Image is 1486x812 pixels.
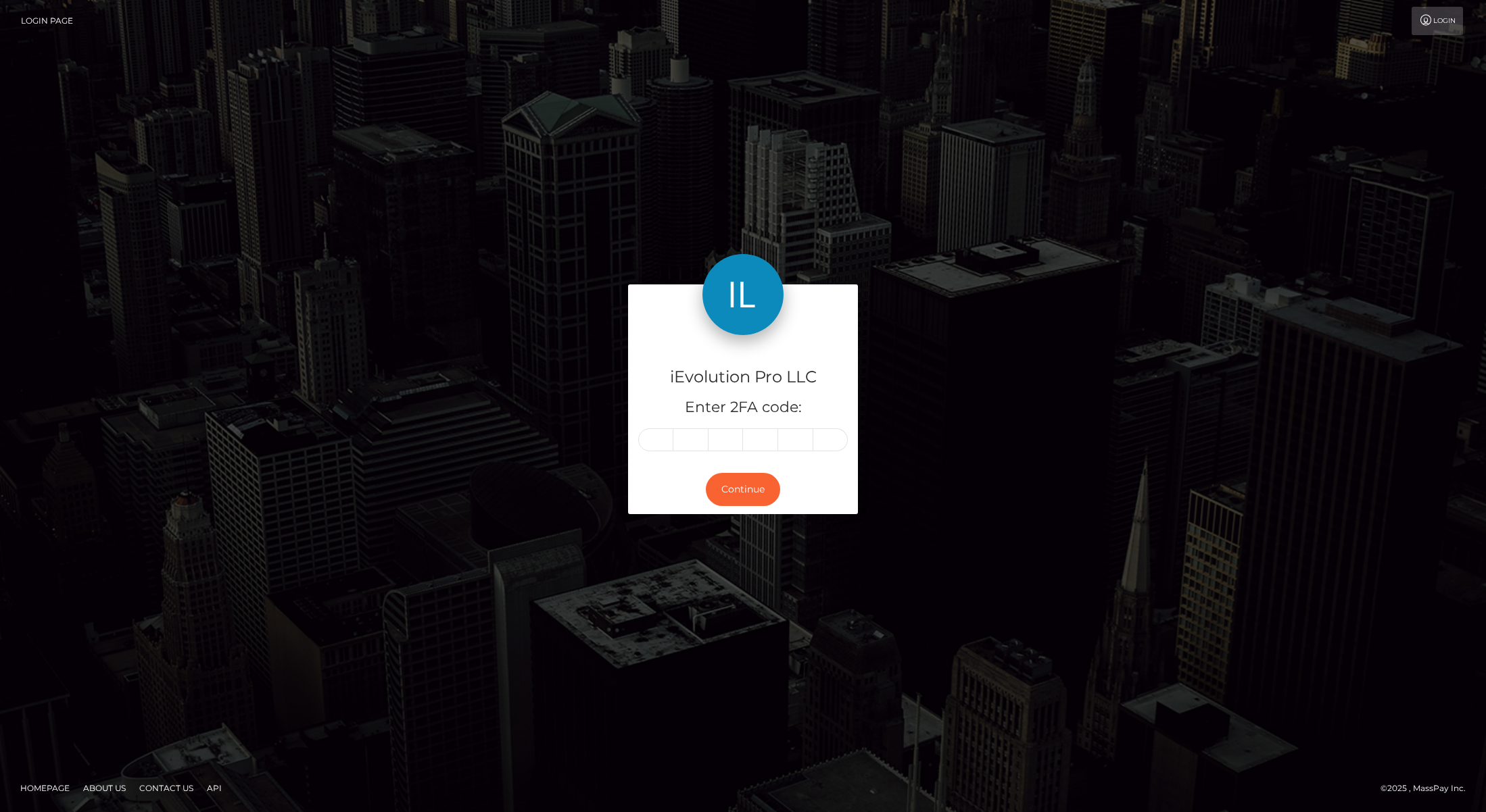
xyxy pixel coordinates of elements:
a: API [201,778,227,798]
h5: Enter 2FA code: [638,397,848,418]
a: About Us [78,778,131,798]
h4: iEvolution Pro LLC [638,365,848,389]
a: Login Page [21,7,73,35]
button: Continue [706,473,780,506]
div: © 2025 , MassPay Inc. [1381,781,1476,796]
img: iEvolution Pro LLC [702,254,784,335]
a: Contact Us [134,778,199,798]
a: Login [1412,7,1463,35]
a: Homepage [15,778,75,798]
